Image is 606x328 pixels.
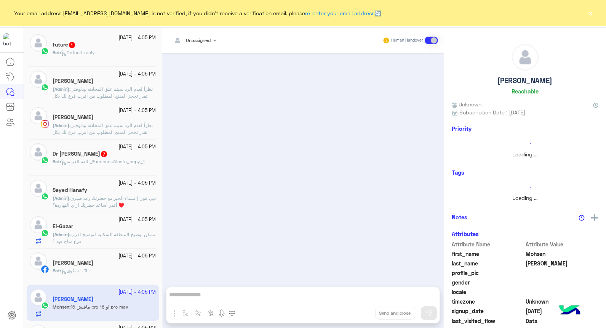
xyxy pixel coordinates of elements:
b: : [53,232,70,237]
span: Unassigned [186,37,211,43]
h5: future [53,42,76,48]
img: add [591,214,598,221]
span: 1 [69,42,75,48]
span: Bot [53,268,60,273]
span: (Admin) [53,232,69,237]
small: Human Handover [391,37,423,43]
img: hulul-logo.png [556,297,583,324]
img: Instagram [41,120,49,128]
img: notes [579,215,585,221]
small: [DATE] - 4:05 PM [119,143,156,151]
span: اللغة العربية_Facebook&Insta_copy_1 [61,159,145,164]
span: (Admin) [53,195,69,201]
span: ممكن توضيح المنطقه السكنيه لتوضيح اقرب فرع متاح فيه ؟ [53,232,155,244]
img: Facebook [41,265,49,273]
span: null [526,288,599,296]
img: WhatsApp [41,229,49,237]
h6: Priority [452,125,472,132]
a: re-enter your email address [305,10,375,16]
b: : [53,50,61,55]
h6: Reachable [512,88,539,95]
span: Ahmed [526,259,599,267]
span: Bot [53,50,60,55]
img: defaultAdmin.png [30,180,47,197]
small: [DATE] - 4:05 PM [119,34,156,42]
b: : [53,268,61,273]
span: (Admin) [53,86,69,92]
span: signup_date [452,307,524,315]
span: دبي فون | مساء الخير مع حضرتك رغد صبري ♥️ أقدر أساعد حضرتك ازاي النهاردة؟ [53,195,156,208]
img: defaultAdmin.png [30,216,47,233]
div: loading... [454,180,596,194]
h6: Attributes [452,230,479,237]
div: loading... [454,137,596,150]
span: Attribute Value [526,240,599,248]
button: Send and close [375,307,415,320]
img: defaultAdmin.png [30,107,47,124]
h5: Mahmoud [53,114,93,121]
span: شكوى URL [61,268,88,273]
h6: Tags [452,169,598,176]
span: Default reply [61,50,95,55]
small: [DATE] - 4:05 PM [119,252,156,260]
img: defaultAdmin.png [30,34,47,51]
h5: احمد [53,78,93,84]
img: 1403182699927242 [3,33,17,47]
img: defaultAdmin.png [30,143,47,161]
h6: Notes [452,214,467,220]
span: Unknown [526,297,599,305]
img: defaultAdmin.png [30,252,47,270]
span: profile_pic [452,269,524,277]
h5: Sayed Hanafy [53,187,87,193]
span: first_name [452,250,524,258]
span: Your email address [EMAIL_ADDRESS][DOMAIN_NAME] is not verified, if you didn't receive a verifica... [14,9,381,17]
b: : [53,159,61,164]
small: [DATE] - 4:05 PM [119,216,156,223]
span: Loading ... [513,151,538,158]
span: timezone [452,297,524,305]
span: Data [526,317,599,325]
span: Attribute Name [452,240,524,248]
span: Bot [53,159,60,164]
b: : [53,122,70,128]
img: defaultAdmin.png [30,71,47,88]
span: last_visited_flow [452,317,524,325]
span: 2025-10-01T19:23:12.141Z [526,307,599,315]
small: [DATE] - 4:05 PM [119,180,156,187]
span: 7 [101,151,107,157]
span: null [526,278,599,286]
button: × [587,9,595,17]
img: defaultAdmin.png [512,44,538,70]
span: (Admin) [53,122,69,128]
small: [DATE] - 4:05 PM [119,107,156,114]
span: نظراً لعدم الرد سيتم غلق المحادثه ودلوقتى تقدر تحجز المنتج المطلوب من أقرب فرع لك بكل سهولة: 1️⃣ ... [53,122,155,183]
img: WhatsApp [41,156,49,164]
img: WhatsApp [41,84,49,91]
span: Unknown [452,100,481,108]
span: نظراً لعدم الرد سيتم غلق المحادثه ودلوقتى تقدر تحجز المنتج المطلوب من أقرب فرع لك بكل سهولة: 1️⃣ ... [53,86,155,147]
img: WhatsApp [41,47,49,55]
span: locale [452,288,524,296]
img: WhatsApp [41,193,49,200]
span: Mohsen [526,250,599,258]
span: Subscription Date : [DATE] [459,108,525,116]
b: : [53,86,70,92]
small: [DATE] - 4:05 PM [119,71,156,78]
h5: El-Gazar [53,223,73,230]
span: last_name [452,259,524,267]
span: gender [452,278,524,286]
span: Loading ... [513,195,538,201]
b: : [53,195,70,201]
h5: Dr mina ayman [53,151,108,157]
h5: Mohamed Abdul Hafeez [53,260,93,266]
h5: [PERSON_NAME] [498,76,553,85]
